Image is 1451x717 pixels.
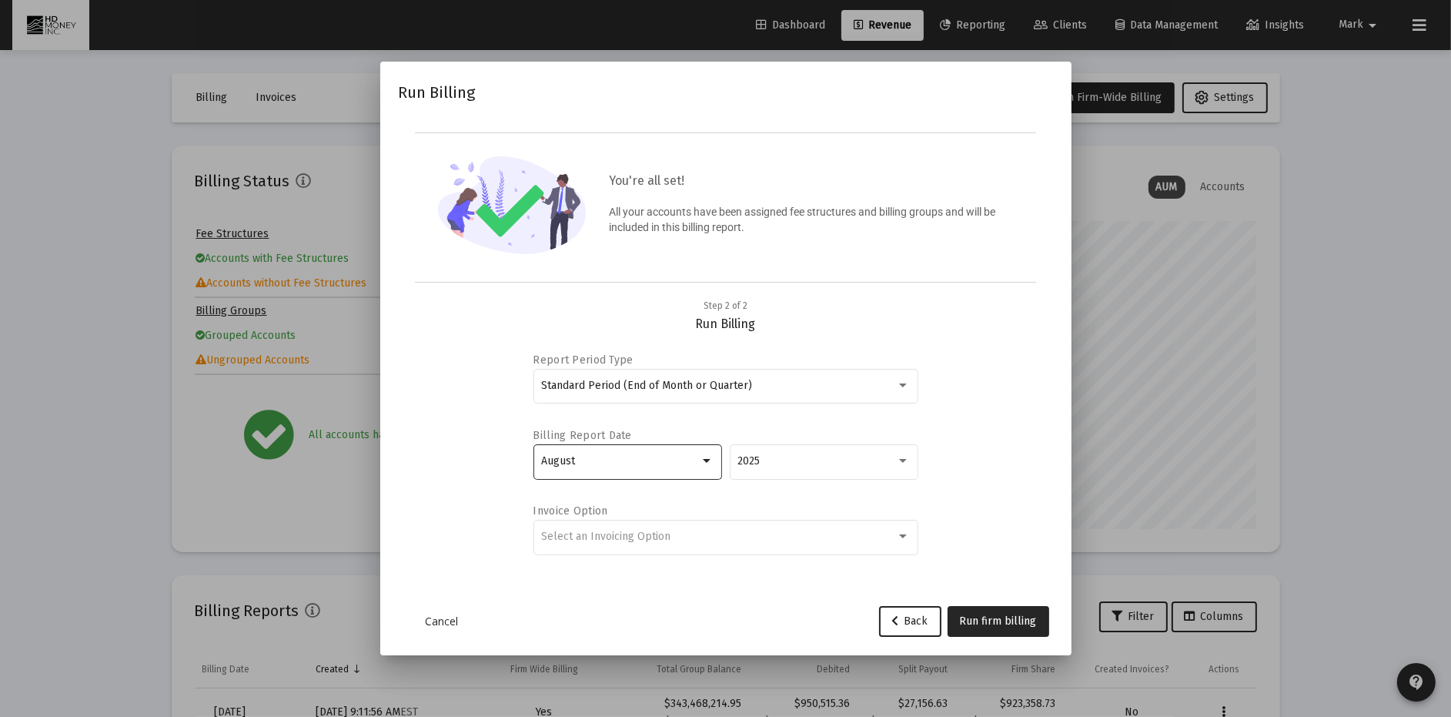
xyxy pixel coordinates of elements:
[399,80,476,105] h2: Run Billing
[892,615,928,628] span: Back
[737,454,760,467] span: 2025
[948,606,1049,637] button: Run firm billing
[879,606,941,637] button: Back
[609,170,1013,192] h3: You're all set!
[541,454,575,467] span: August
[533,429,911,442] label: Billing Report Date
[438,156,587,254] img: confirmation
[533,504,911,518] label: Invoice Option
[541,379,752,392] span: Standard Period (End of Month or Quarter)
[403,614,480,629] a: Cancel
[417,298,1035,332] div: Run Billing
[533,353,911,367] label: Report Period Type
[960,615,1037,628] span: Run firm billing
[609,204,1013,235] p: All your accounts have been assigned fee structures and billing groups and will be included in th...
[704,298,747,313] div: Step 2 of 2
[541,530,670,543] span: Select an Invoicing Option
